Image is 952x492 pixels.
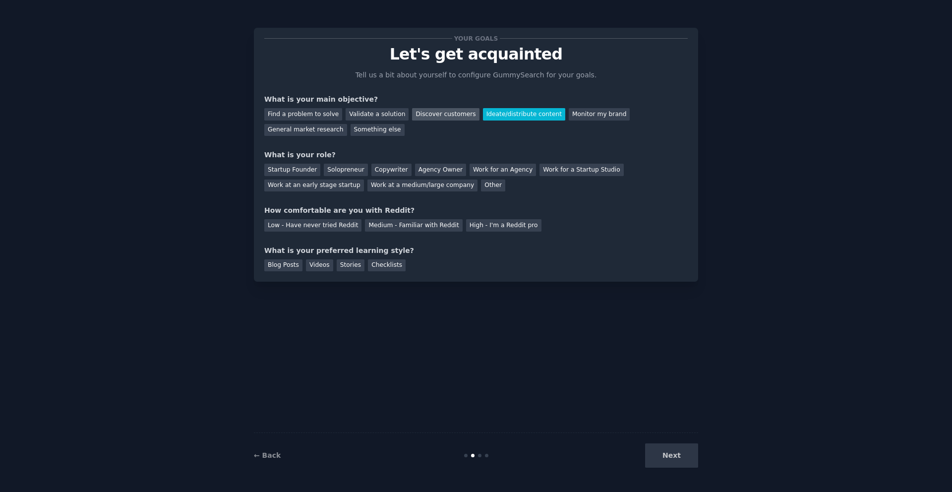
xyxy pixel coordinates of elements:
div: Solopreneur [324,164,367,176]
div: Blog Posts [264,259,302,272]
div: Validate a solution [346,108,409,121]
div: What is your main objective? [264,94,688,105]
div: Agency Owner [415,164,466,176]
div: How comfortable are you with Reddit? [264,205,688,216]
div: Videos [306,259,333,272]
div: Checklists [368,259,406,272]
div: General market research [264,124,347,136]
a: ← Back [254,451,281,459]
div: Work at an early stage startup [264,180,364,192]
span: Your goals [452,33,500,44]
div: Other [481,180,505,192]
div: Monitor my brand [569,108,630,121]
div: Find a problem to solve [264,108,342,121]
div: Startup Founder [264,164,320,176]
div: Work for a Startup Studio [539,164,623,176]
div: Low - Have never tried Reddit [264,219,361,232]
div: What is your preferred learning style? [264,246,688,256]
div: Copywriter [371,164,412,176]
div: Work for an Agency [470,164,536,176]
div: Ideate/distribute content [483,108,565,121]
p: Let's get acquainted [264,46,688,63]
div: What is your role? [264,150,688,160]
div: Medium - Familiar with Reddit [365,219,462,232]
div: Work at a medium/large company [367,180,477,192]
p: Tell us a bit about yourself to configure GummySearch for your goals. [351,70,601,80]
div: High - I'm a Reddit pro [466,219,541,232]
div: Stories [337,259,364,272]
div: Discover customers [412,108,479,121]
div: Something else [351,124,405,136]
